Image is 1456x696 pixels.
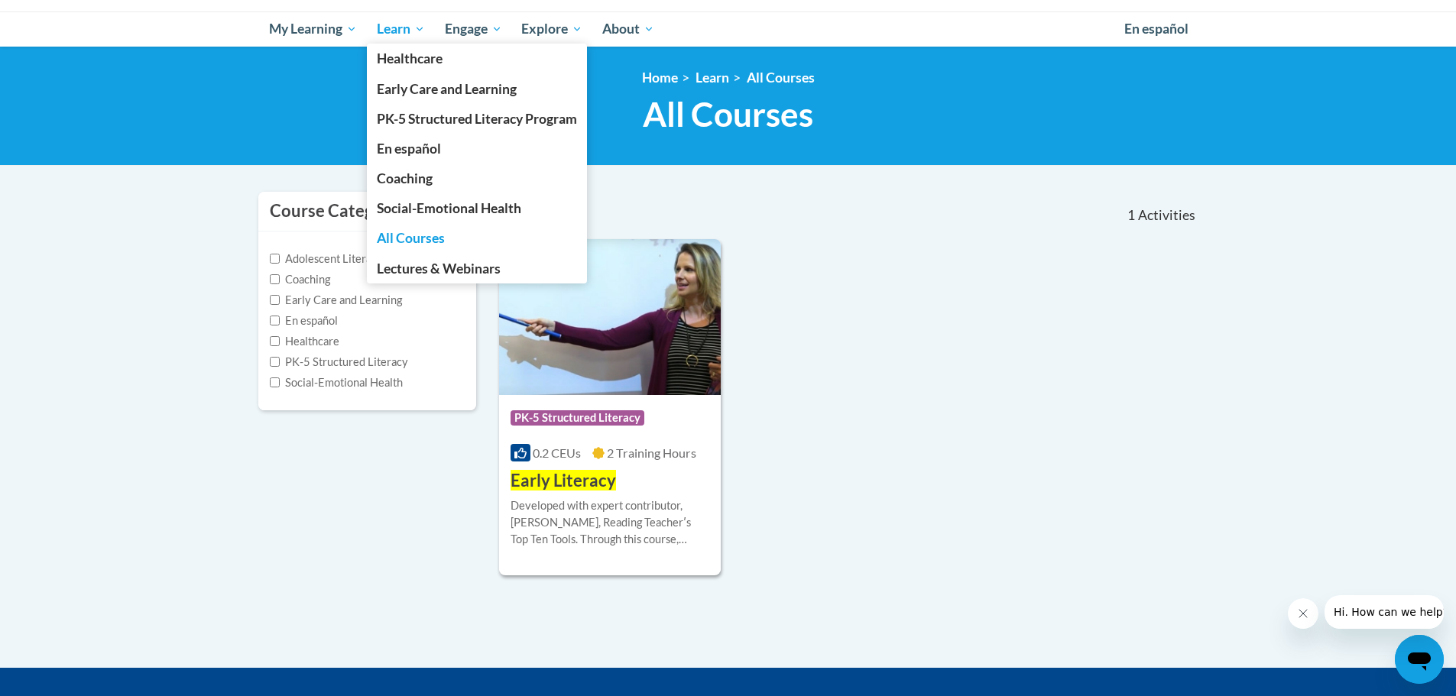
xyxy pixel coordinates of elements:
[377,20,425,38] span: Learn
[269,20,357,38] span: My Learning
[367,134,587,163] a: En español
[643,94,813,134] span: All Courses
[377,111,577,127] span: PK-5 Structured Literacy Program
[642,70,678,86] a: Home
[367,223,587,253] a: All Courses
[1325,595,1444,629] iframe: Message from company
[377,261,501,277] span: Lectures & Webinars
[367,104,587,134] a: PK-5 Structured Literacy Program
[1114,13,1198,45] a: En español
[696,70,729,86] a: Learn
[377,141,441,157] span: En español
[367,163,587,193] a: Coaching
[367,44,587,73] a: Healthcare
[377,50,443,66] span: Healthcare
[367,254,587,283] a: Lectures & Webinars
[377,230,445,246] span: All Courses
[1124,21,1188,37] span: En español
[377,81,517,97] span: Early Care and Learning
[1288,598,1318,629] iframe: Close message
[367,193,587,223] a: Social-Emotional Health
[247,11,1210,47] div: Main menu
[377,200,521,216] span: Social-Emotional Health
[747,70,815,86] a: All Courses
[367,11,435,47] a: Learn
[9,11,124,23] span: Hi. How can we help?
[1395,635,1444,684] iframe: Button to launch messaging window
[445,20,502,38] span: Engage
[377,170,433,186] span: Coaching
[367,74,587,104] a: Early Care and Learning
[602,20,654,38] span: About
[435,11,512,47] a: Engage
[592,11,664,47] a: About
[521,20,582,38] span: Explore
[260,11,368,47] a: My Learning
[511,11,592,47] a: Explore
